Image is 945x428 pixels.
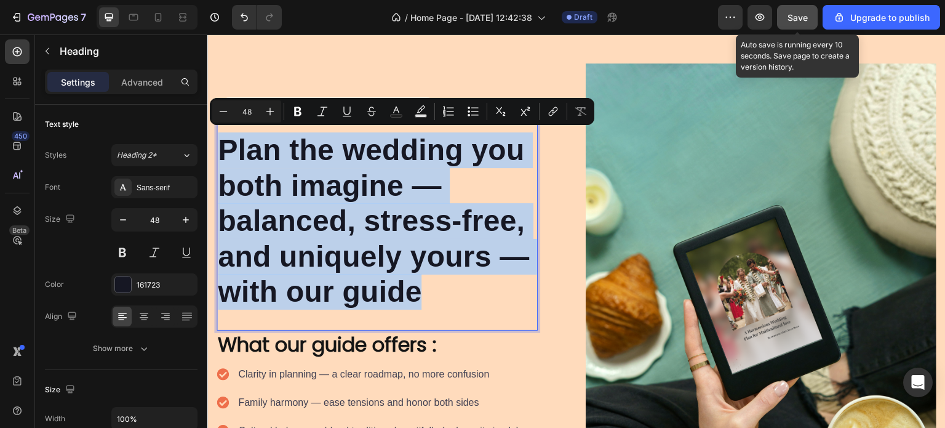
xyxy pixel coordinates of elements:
div: Color [45,279,64,290]
p: Heading [60,44,193,59]
div: 161723 [137,280,194,291]
p: Advanced [121,76,163,89]
div: Align [45,309,79,325]
div: Sans-serif [137,182,194,193]
div: Font [45,182,60,193]
button: 7 [5,5,92,30]
button: Upgrade to publish [823,5,940,30]
div: Show more [93,342,150,355]
span: Draft [574,12,592,23]
p: 7 [81,10,86,25]
iframe: Design area [207,34,945,428]
span: Home Page - [DATE] 12:42:38 [410,11,532,24]
div: Width [45,413,65,424]
div: Text style [45,119,79,130]
p: Settings [61,76,95,89]
div: Editor contextual toolbar [210,98,594,125]
div: Open Intercom Messenger [903,368,933,397]
span: / [405,11,408,24]
p: Cultural balance — blend traditions beautifully (or keep it simple) [31,389,312,404]
div: Styles [45,150,66,161]
button: Save [777,5,818,30]
span: Save [787,12,808,23]
div: 450 [12,131,30,141]
div: Size [45,382,78,398]
div: Undo/Redo [232,5,282,30]
div: Upgrade to publish [833,11,930,24]
div: Beta [9,225,30,235]
button: Heading 2* [111,144,197,166]
div: Size [45,211,78,228]
span: Heading 2* [117,150,157,161]
button: Show more [45,337,197,360]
